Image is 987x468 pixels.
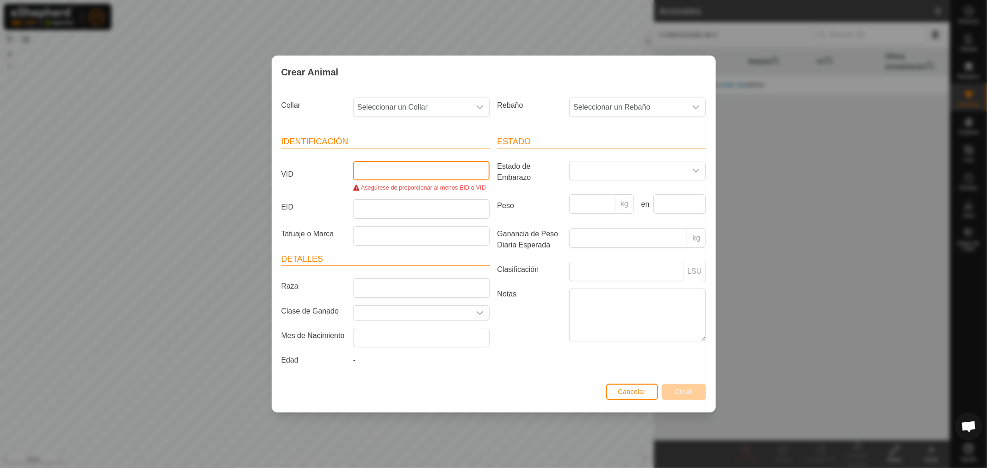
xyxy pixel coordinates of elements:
p-inputgroup-addon: kg [687,228,706,248]
label: en [638,199,650,210]
label: Collar [278,98,350,113]
label: Notas [494,289,566,341]
label: Clasificación [494,262,566,277]
header: Identificación [281,135,490,148]
label: EID [278,199,350,215]
label: Ganancia de Peso Diaria Esperada [494,228,566,251]
div: dropdown trigger [471,306,489,320]
div: dropdown trigger [471,98,489,117]
label: Edad [278,355,350,366]
span: Seleccionar un Collar [354,98,471,117]
span: Seleccionar un Rebaño [570,98,687,117]
div: Chat abierto [955,413,983,440]
label: Estado de Embarazo [494,161,566,183]
span: Crear Animal [281,65,339,79]
div: dropdown trigger [687,98,705,117]
label: Peso [494,194,566,217]
header: Estado [497,135,706,148]
p-inputgroup-addon: LSU [683,262,706,281]
label: Raza [278,278,350,294]
label: Tatuaje o Marca [278,226,350,242]
label: Rebaño [494,98,566,113]
span: Crear [675,388,693,395]
div: Asegúrese de proporcionar al menos EID o VID [353,183,490,192]
button: Cancelar [606,384,658,400]
header: Detalles [281,253,490,266]
input: Seleccione o ingrese una Clase de Ganado [354,306,471,320]
span: - [353,356,355,364]
button: Crear [662,384,706,400]
div: dropdown trigger [687,161,705,180]
p-inputgroup-addon: kg [615,194,634,214]
label: VID [278,161,350,189]
label: Clase de Ganado [278,305,350,317]
label: Mes de Nacimiento [278,328,350,344]
span: Cancelar [618,388,646,395]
